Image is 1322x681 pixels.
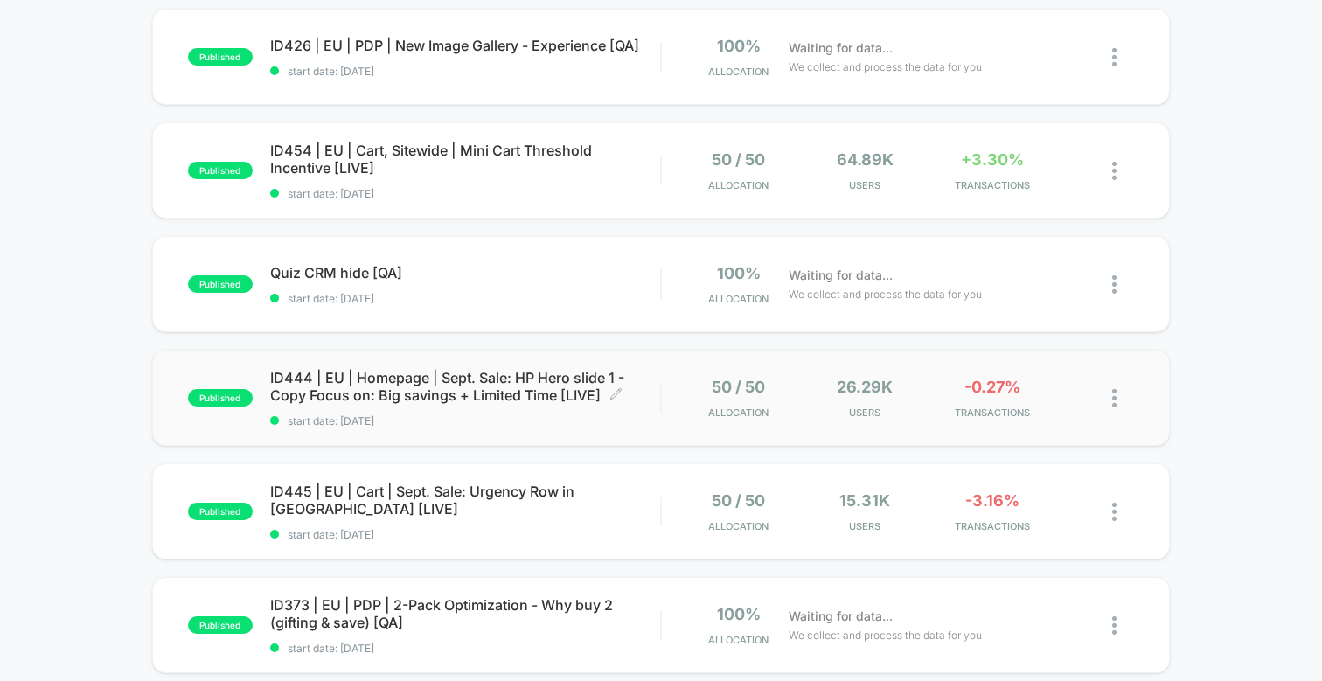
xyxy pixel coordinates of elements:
span: We collect and process the data for you [789,59,982,75]
span: Users [806,179,924,191]
span: Allocation [708,293,769,305]
span: start date: [DATE] [270,414,660,427]
span: ID445 | EU | Cart | Sept. Sale: Urgency Row in [GEOGRAPHIC_DATA] [LIVE] [270,483,660,518]
img: close [1112,389,1117,407]
span: Waiting for data... [789,38,893,58]
span: published [188,616,253,634]
span: TRANSACTIONS [933,520,1051,532]
span: start date: [DATE] [270,528,660,541]
span: published [188,275,253,293]
img: close [1112,503,1117,521]
span: -0.27% [964,378,1020,396]
span: Waiting for data... [789,607,893,626]
span: 100% [717,264,761,282]
img: close [1112,162,1117,180]
span: 100% [717,605,761,623]
span: 50 / 50 [712,150,765,169]
span: Users [806,407,924,419]
span: start date: [DATE] [270,187,660,200]
span: TRANSACTIONS [933,407,1051,419]
span: 50 / 50 [712,378,765,396]
span: 64.89k [837,150,894,169]
span: Waiting for data... [789,266,893,285]
span: Users [806,520,924,532]
span: start date: [DATE] [270,292,660,305]
span: ID373 | EU | PDP | 2-Pack Optimization - Why buy 2 (gifting & save) [QA] [270,596,660,631]
span: +3.30% [961,150,1024,169]
img: close [1112,616,1117,635]
img: close [1112,48,1117,66]
span: TRANSACTIONS [933,179,1051,191]
span: We collect and process the data for you [789,286,982,302]
span: 26.29k [837,378,893,396]
span: start date: [DATE] [270,642,660,655]
span: Allocation [708,66,769,78]
span: 15.31k [839,491,890,510]
img: close [1112,275,1117,294]
span: ID444 | EU | Homepage | Sept. Sale: HP Hero slide 1 - Copy Focus on: Big savings + Limited Time [... [270,369,660,404]
span: 100% [717,37,761,55]
span: published [188,503,253,520]
span: -3.16% [965,491,1019,510]
span: published [188,48,253,66]
span: ID426 | EU | PDP | New Image Gallery - Experience [QA] [270,37,660,54]
span: Quiz CRM hide [QA] [270,264,660,281]
span: ID454 | EU | Cart, Sitewide | Mini Cart Threshold Incentive [LIVE] [270,142,660,177]
span: published [188,162,253,179]
span: Allocation [708,634,769,646]
span: start date: [DATE] [270,65,660,78]
span: Allocation [708,520,769,532]
span: We collect and process the data for you [789,627,982,643]
span: Allocation [708,407,769,419]
span: published [188,389,253,407]
span: 50 / 50 [712,491,765,510]
span: Allocation [708,179,769,191]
